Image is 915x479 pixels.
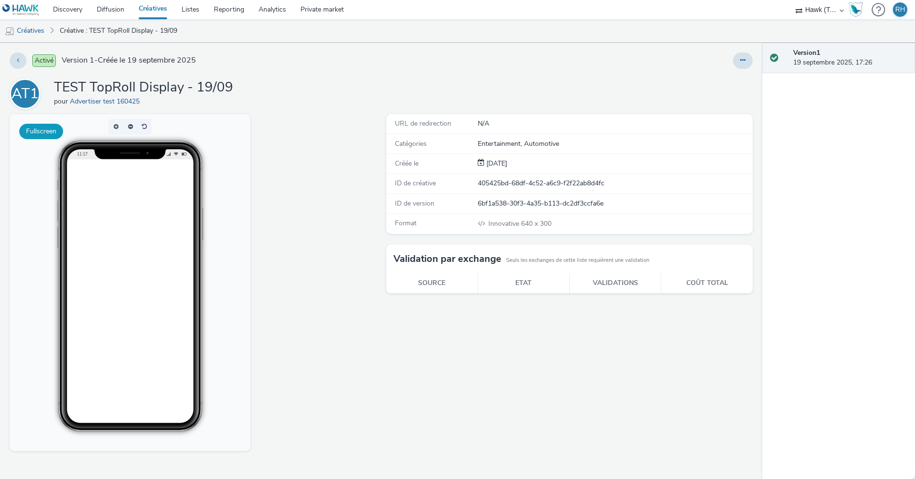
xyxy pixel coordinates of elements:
a: AT1 [10,89,44,98]
span: [DATE] [484,159,507,168]
strong: Version 1 [793,48,820,57]
div: 19 septembre 2025, 17:26 [793,48,907,68]
img: mobile [5,26,14,36]
h1: TEST TopRoll Display - 19/09 [54,78,233,97]
span: Version 1 - Créée le 19 septembre 2025 [62,55,196,66]
span: URL de redirection [395,119,451,128]
th: Coût total [661,273,753,293]
a: Créative : TEST TopRoll Display - 19/09 [55,19,182,42]
small: Seuls les exchanges de cette liste requièrent une validation [506,257,649,264]
button: Fullscreen [19,124,63,139]
span: Catégories [395,139,427,148]
div: Entertainment, Automotive [478,139,752,149]
th: Validations [569,273,661,293]
span: Format [395,219,417,228]
span: ID de créative [395,179,436,188]
span: N/A [478,119,489,128]
span: 11:17 [67,37,78,42]
div: Création 19 septembre 2025, 17:26 [484,159,507,168]
span: 640 x 300 [487,219,551,228]
span: Activé [32,54,56,67]
span: ID de version [395,199,434,208]
img: Hawk Academy [849,2,863,17]
a: Advertiser test 160425 [70,97,144,106]
span: Créée le [395,159,418,168]
a: Hawk Academy [849,2,867,17]
th: Source [386,273,478,293]
div: AT1 [12,80,39,107]
div: RH [895,2,905,17]
h3: Validation par exchange [393,252,501,266]
div: 405425bd-68df-4c52-a6c9-f2f22ab8d4fc [478,179,752,188]
span: Innovative [488,219,521,228]
th: Etat [478,273,569,293]
span: pour [54,97,70,106]
img: undefined Logo [2,4,39,16]
div: 6bf1a538-30f3-4a35-b113-dc2df3ccfa6e [478,199,752,208]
